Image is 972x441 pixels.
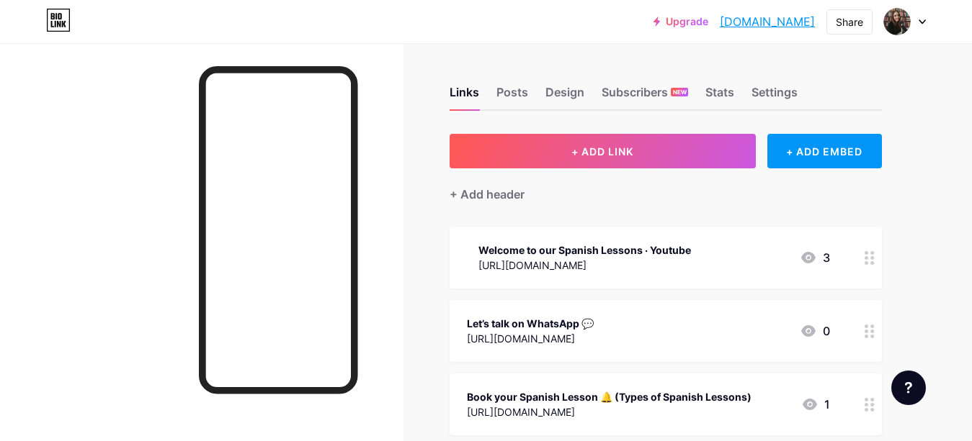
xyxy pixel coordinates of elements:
[478,242,691,258] div: Welcome to our Spanish Lessons · Youtube
[800,249,830,266] div: 3
[654,16,708,27] a: Upgrade
[571,145,633,158] span: + ADD LINK
[883,8,911,35] img: spanishwithmaria
[602,83,688,109] div: Subscribers
[478,258,691,273] div: [URL][DOMAIN_NAME]
[450,83,479,109] div: Links
[467,331,594,346] div: [URL][DOMAIN_NAME]
[545,83,584,109] div: Design
[705,83,734,109] div: Stats
[496,83,528,109] div: Posts
[467,404,752,419] div: [URL][DOMAIN_NAME]
[767,134,882,168] div: + ADD EMBED
[801,396,830,413] div: 1
[450,134,756,168] button: + ADD LINK
[800,322,830,340] div: 0
[836,14,863,29] div: Share
[467,316,594,331] div: Let’s talk on WhatsApp 💬
[752,83,798,109] div: Settings
[467,389,752,404] div: Book your Spanish Lesson 🔔 (Types of Spanish Lessons)
[450,186,525,203] div: + Add header
[673,88,687,96] span: NEW
[720,13,815,30] a: [DOMAIN_NAME]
